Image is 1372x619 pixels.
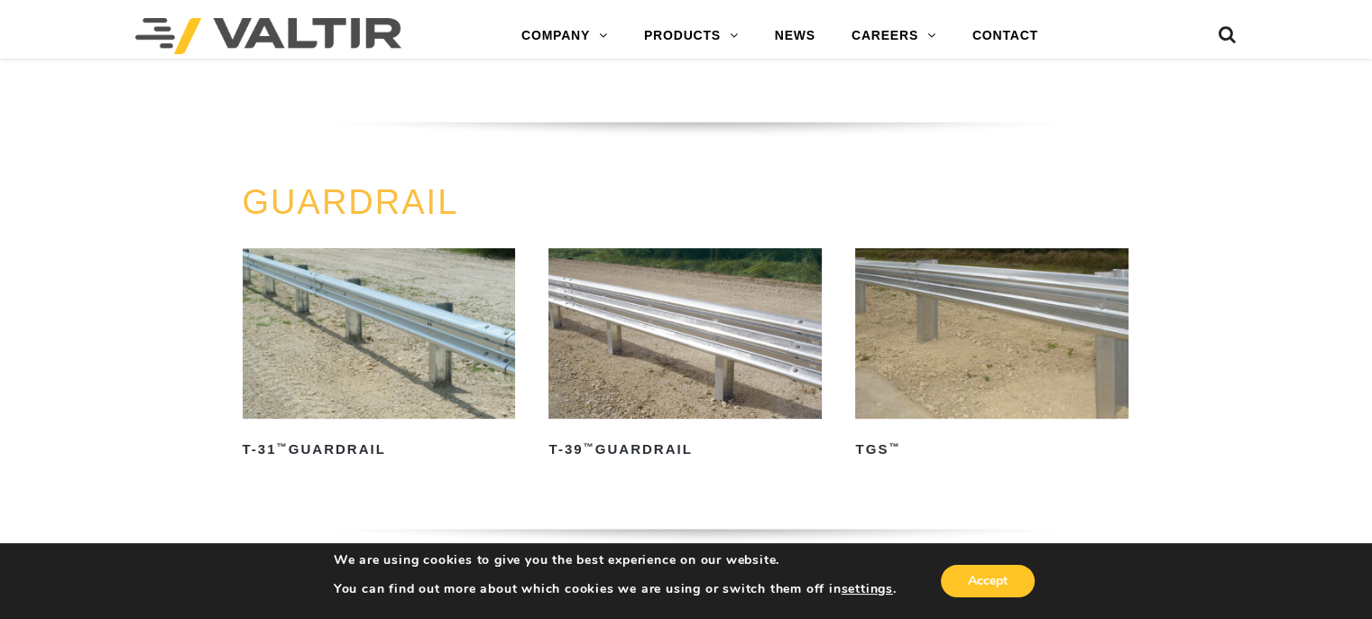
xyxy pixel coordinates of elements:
a: PRODUCTS [626,18,757,54]
sup: ™ [583,441,594,452]
p: You can find out more about which cookies we are using or switch them off in . [334,581,897,597]
a: NEWS [757,18,833,54]
button: Accept [941,565,1035,597]
a: TGS™ [855,248,1128,464]
a: CONTACT [954,18,1056,54]
img: Valtir [135,18,401,54]
h2: TGS [855,435,1128,464]
button: settings [841,581,892,597]
sup: ™ [277,441,289,452]
a: CAREERS [833,18,954,54]
a: T-31™Guardrail [243,248,516,464]
p: We are using cookies to give you the best experience on our website. [334,552,897,568]
sup: ™ [889,441,900,452]
a: GUARDRAIL [243,183,459,221]
a: T-39™Guardrail [548,248,822,464]
h2: T-31 Guardrail [243,435,516,464]
a: COMPANY [503,18,626,54]
h2: T-39 Guardrail [548,435,822,464]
